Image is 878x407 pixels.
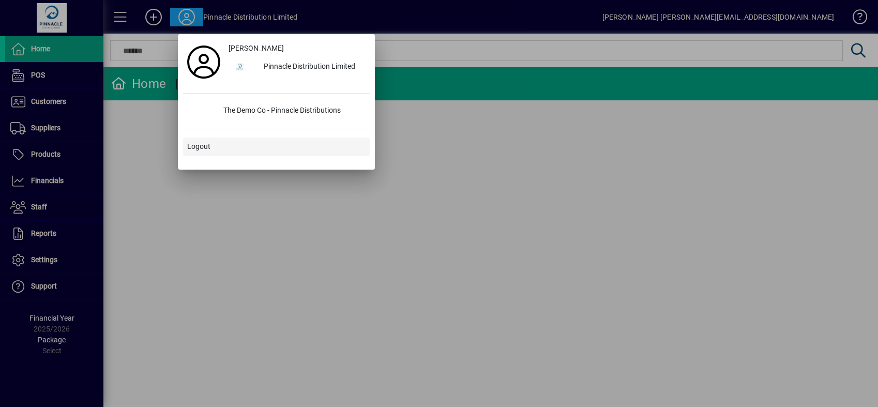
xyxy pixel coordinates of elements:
button: Logout [183,138,370,156]
div: Pinnacle Distribution Limited [255,58,370,77]
button: The Demo Co - Pinnacle Distributions [183,102,370,120]
a: [PERSON_NAME] [224,39,370,58]
a: Profile [183,53,224,71]
div: The Demo Co - Pinnacle Distributions [215,102,370,120]
span: Logout [187,141,210,152]
button: Pinnacle Distribution Limited [224,58,370,77]
span: [PERSON_NAME] [229,43,284,54]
